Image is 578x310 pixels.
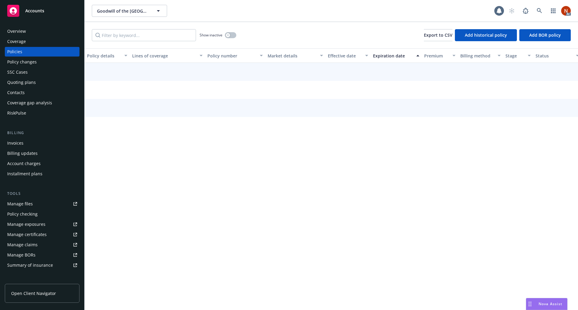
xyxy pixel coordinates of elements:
button: Add historical policy [455,29,517,41]
a: Report a Bug [520,5,532,17]
button: Market details [265,48,325,63]
button: Lines of coverage [130,48,205,63]
a: Installment plans [5,169,79,179]
div: Installment plans [7,169,42,179]
a: Policy changes [5,57,79,67]
div: Tools [5,191,79,197]
div: Quoting plans [7,78,36,87]
a: Invoices [5,138,79,148]
a: SSC Cases [5,67,79,77]
div: Account charges [7,159,41,168]
div: Manage exposures [7,219,45,229]
div: Manage BORs [7,250,36,260]
span: Add BOR policy [529,32,561,38]
div: SSC Cases [7,67,28,77]
div: Contacts [7,88,25,97]
a: Coverage gap analysis [5,98,79,108]
a: Search [533,5,545,17]
a: Start snowing [506,5,518,17]
a: Manage claims [5,240,79,250]
a: Manage certificates [5,230,79,239]
a: Coverage [5,37,79,46]
a: Accounts [5,2,79,19]
a: Manage exposures [5,219,79,229]
button: Add BOR policy [519,29,571,41]
div: Effective date [328,53,362,59]
a: Policies [5,47,79,57]
img: photo [561,6,571,16]
button: Stage [503,48,533,63]
span: Goodwill of the [GEOGRAPHIC_DATA] [97,8,149,14]
span: Nova Assist [539,301,562,306]
button: Premium [422,48,458,63]
div: Billing updates [7,149,38,158]
button: Export to CSV [424,29,452,41]
a: Quoting plans [5,78,79,87]
div: Status [536,53,572,59]
div: Manage files [7,199,33,209]
div: Market details [268,53,316,59]
button: Goodwill of the [GEOGRAPHIC_DATA] [92,5,167,17]
div: Coverage gap analysis [7,98,52,108]
a: Switch app [547,5,559,17]
div: Drag to move [526,298,534,310]
div: Policy checking [7,209,38,219]
div: Policy number [207,53,256,59]
div: Lines of coverage [132,53,196,59]
div: Overview [7,26,26,36]
div: Policy details [87,53,121,59]
button: Billing method [458,48,503,63]
div: Coverage [7,37,26,46]
div: Invoices [7,138,23,148]
a: Summary of insurance [5,260,79,270]
a: RiskPulse [5,108,79,118]
div: Expiration date [373,53,413,59]
input: Filter by keyword... [92,29,196,41]
div: Policies [7,47,22,57]
span: Accounts [25,8,44,13]
button: Expiration date [371,48,422,63]
span: Show inactive [200,32,222,38]
div: Policy changes [7,57,37,67]
div: Billing method [460,53,494,59]
a: Contacts [5,88,79,97]
div: RiskPulse [7,108,26,118]
span: Add historical policy [465,32,507,38]
div: Premium [424,53,449,59]
a: Manage BORs [5,250,79,260]
a: Account charges [5,159,79,168]
div: Stage [505,53,524,59]
button: Effective date [325,48,371,63]
span: Export to CSV [424,32,452,38]
a: Policy checking [5,209,79,219]
div: Billing [5,130,79,136]
a: Billing updates [5,149,79,158]
span: Open Client Navigator [11,290,56,296]
div: Manage certificates [7,230,47,239]
button: Policy number [205,48,265,63]
div: Summary of insurance [7,260,53,270]
div: Manage claims [7,240,38,250]
button: Policy details [85,48,130,63]
a: Overview [5,26,79,36]
button: Nova Assist [526,298,567,310]
a: Manage files [5,199,79,209]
